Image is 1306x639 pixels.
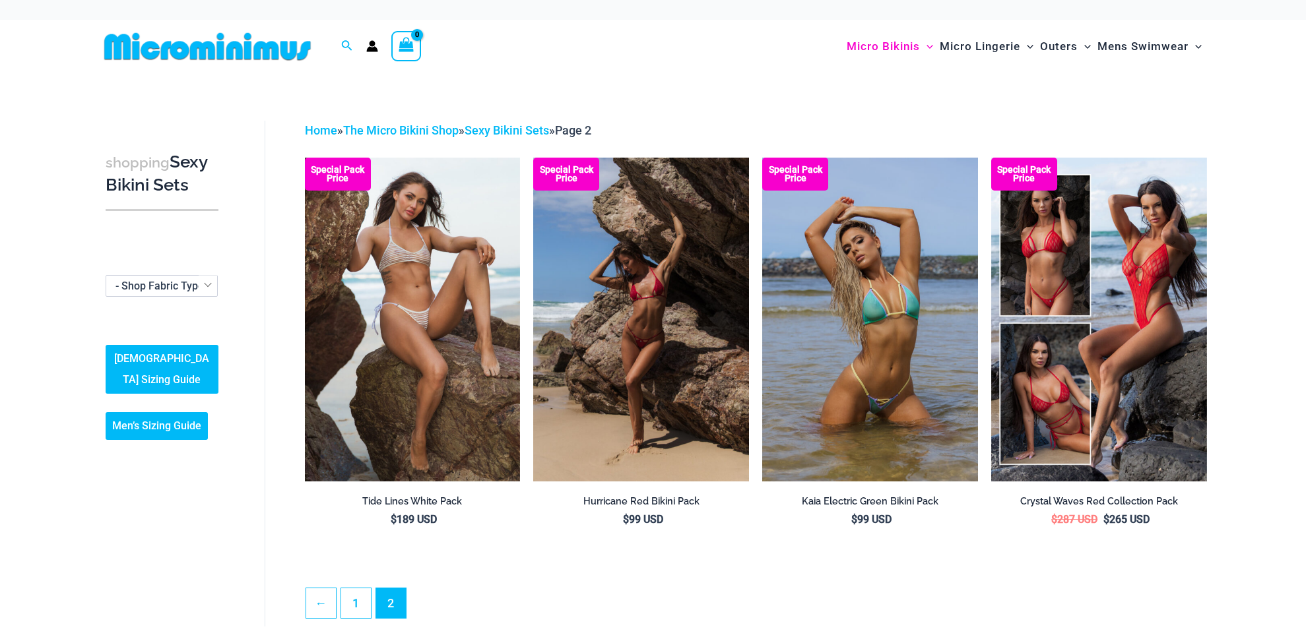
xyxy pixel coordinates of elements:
[106,412,208,440] a: Men’s Sizing Guide
[106,275,218,297] span: - Shop Fabric Type
[762,166,828,183] b: Special Pack Price
[99,32,316,61] img: MM SHOP LOGO FLAT
[533,158,749,481] img: Hurricane Red 3277 Tri Top 4277 Thong Bottom 05
[465,123,549,137] a: Sexy Bikini Sets
[851,513,857,526] span: $
[847,30,920,63] span: Micro Bikinis
[533,158,749,481] a: Hurricane Red 3277 Tri Top 4277 Thong Bottom 05 Hurricane Red 3277 Tri Top 4277 Thong Bottom 06Hu...
[366,40,378,52] a: Account icon link
[991,495,1207,508] h2: Crystal Waves Red Collection Pack
[762,158,978,481] a: Kaia Electric Green 305 Top 445 Thong 04 Kaia Electric Green 305 Top 445 Thong 05Kaia Electric Gr...
[841,24,1208,69] nav: Site Navigation
[762,158,978,481] img: Kaia Electric Green 305 Top 445 Thong 04
[762,495,978,508] h2: Kaia Electric Green Bikini Pack
[305,495,521,508] h2: Tide Lines White Pack
[305,123,591,137] span: » » »
[306,588,336,618] a: ←
[305,495,521,512] a: Tide Lines White Pack
[1040,30,1078,63] span: Outers
[305,123,337,137] a: Home
[533,495,749,508] h2: Hurricane Red Bikini Pack
[106,345,218,394] a: [DEMOGRAPHIC_DATA] Sizing Guide
[115,280,204,292] span: - Shop Fabric Type
[851,513,892,526] bdi: 99 USD
[843,26,936,67] a: Micro BikinisMenu ToggleMenu Toggle
[305,158,521,481] a: Tide Lines White 350 Halter Top 470 Thong 05 Tide Lines White 350 Halter Top 470 Thong 03Tide Lin...
[623,513,663,526] bdi: 99 USD
[376,588,406,618] span: Page 2
[106,276,218,296] span: - Shop Fabric Type
[940,30,1020,63] span: Micro Lingerie
[343,123,459,137] a: The Micro Bikini Shop
[1097,30,1189,63] span: Mens Swimwear
[1103,513,1150,526] bdi: 265 USD
[555,123,591,137] span: Page 2
[1103,513,1109,526] span: $
[1020,30,1033,63] span: Menu Toggle
[1189,30,1202,63] span: Menu Toggle
[341,38,353,55] a: Search icon link
[106,151,218,197] h3: Sexy Bikini Sets
[623,513,629,526] span: $
[1078,30,1091,63] span: Menu Toggle
[391,513,397,526] span: $
[936,26,1037,67] a: Micro LingerieMenu ToggleMenu Toggle
[762,495,978,512] a: Kaia Electric Green Bikini Pack
[341,588,371,618] a: Page 1
[991,158,1207,481] img: Collection Pack
[533,495,749,512] a: Hurricane Red Bikini Pack
[391,31,422,61] a: View Shopping Cart, empty
[991,158,1207,481] a: Collection Pack Crystal Waves 305 Tri Top 4149 Thong 01Crystal Waves 305 Tri Top 4149 Thong 01
[1037,26,1094,67] a: OutersMenu ToggleMenu Toggle
[1051,513,1097,526] bdi: 287 USD
[920,30,933,63] span: Menu Toggle
[305,158,521,481] img: Tide Lines White 350 Halter Top 470 Thong 05
[1094,26,1205,67] a: Mens SwimwearMenu ToggleMenu Toggle
[106,154,170,171] span: shopping
[305,166,371,183] b: Special Pack Price
[533,166,599,183] b: Special Pack Price
[391,513,437,526] bdi: 189 USD
[1051,513,1057,526] span: $
[305,588,1207,626] nav: Product Pagination
[991,495,1207,512] a: Crystal Waves Red Collection Pack
[991,166,1057,183] b: Special Pack Price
